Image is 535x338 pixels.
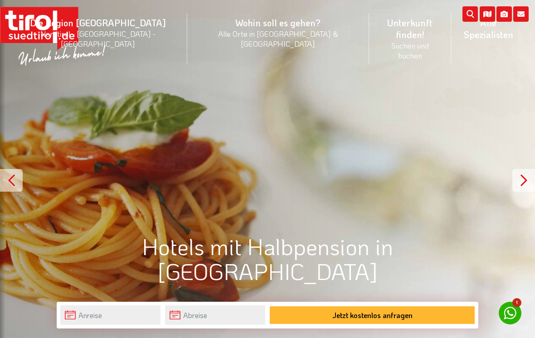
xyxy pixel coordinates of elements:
[380,40,440,60] small: Suchen und buchen
[451,7,526,50] a: Alle Spezialisten
[499,302,521,324] a: 1
[198,29,359,48] small: Alle Orte in [GEOGRAPHIC_DATA] & [GEOGRAPHIC_DATA]
[20,29,176,48] small: Nordtirol - [GEOGRAPHIC_DATA] - [GEOGRAPHIC_DATA]
[9,7,187,58] a: Die Region [GEOGRAPHIC_DATA]Nordtirol - [GEOGRAPHIC_DATA] - [GEOGRAPHIC_DATA]
[480,6,495,22] i: Karte öffnen
[496,6,512,22] i: Fotogalerie
[187,7,370,58] a: Wohin soll es gehen?Alle Orte in [GEOGRAPHIC_DATA] & [GEOGRAPHIC_DATA]
[270,306,475,324] button: Jetzt kostenlos anfragen
[57,234,478,284] h1: Hotels mit Halbpension in [GEOGRAPHIC_DATA]
[60,305,160,325] input: Anreise
[165,305,265,325] input: Abreise
[513,6,529,22] i: Kontakt
[512,298,521,307] span: 1
[369,7,451,70] a: Unterkunft finden!Suchen und buchen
